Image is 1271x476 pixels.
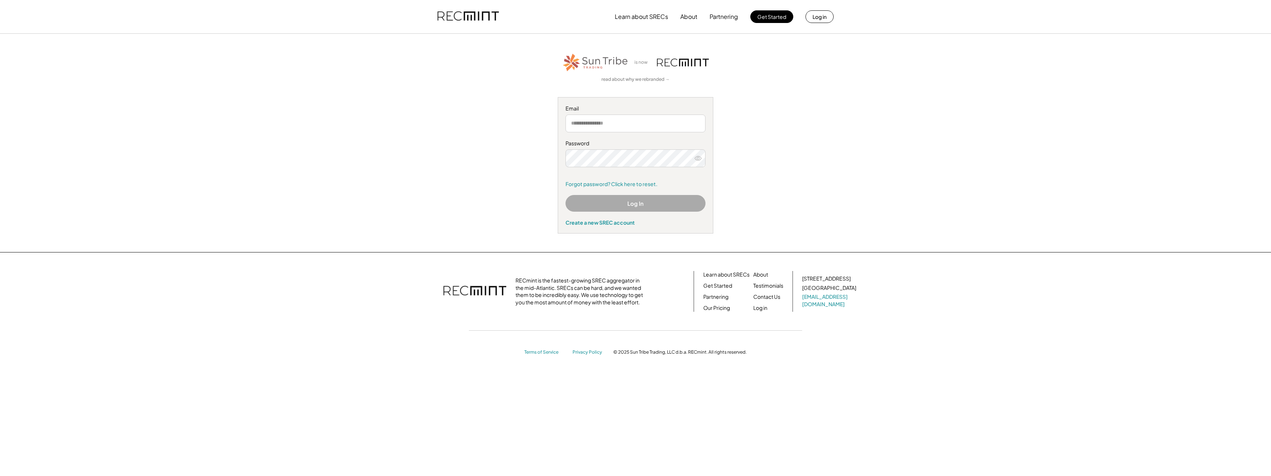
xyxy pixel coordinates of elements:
[516,277,647,306] div: RECmint is the fastest-growing SREC aggregator in the mid-Atlantic. SRECs can be hard, and we wan...
[562,52,629,73] img: STT_Horizontal_Logo%2B-%2BColor.png
[703,304,730,312] a: Our Pricing
[680,9,697,24] button: About
[753,271,768,278] a: About
[566,219,705,226] div: Create a new SREC account
[802,275,851,282] div: [STREET_ADDRESS]
[613,349,747,355] div: © 2025 Sun Tribe Trading, LLC d.b.a. RECmint. All rights reserved.
[615,9,668,24] button: Learn about SRECs
[710,9,738,24] button: Partnering
[753,293,780,301] a: Contact Us
[524,349,565,356] a: Terms of Service
[750,10,793,23] button: Get Started
[802,293,858,308] a: [EMAIL_ADDRESS][DOMAIN_NAME]
[802,284,856,292] div: [GEOGRAPHIC_DATA]
[573,349,606,356] a: Privacy Policy
[633,59,653,66] div: is now
[566,181,705,188] a: Forgot password? Click here to reset.
[566,105,705,112] div: Email
[703,282,732,290] a: Get Started
[703,293,728,301] a: Partnering
[566,195,705,212] button: Log In
[443,278,506,304] img: recmint-logotype%403x.png
[566,140,705,147] div: Password
[601,76,670,83] a: read about why we rebranded →
[657,59,709,66] img: recmint-logotype%403x.png
[437,4,499,29] img: recmint-logotype%403x.png
[703,271,750,278] a: Learn about SRECs
[753,282,783,290] a: Testimonials
[753,304,767,312] a: Log in
[805,10,834,23] button: Log in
